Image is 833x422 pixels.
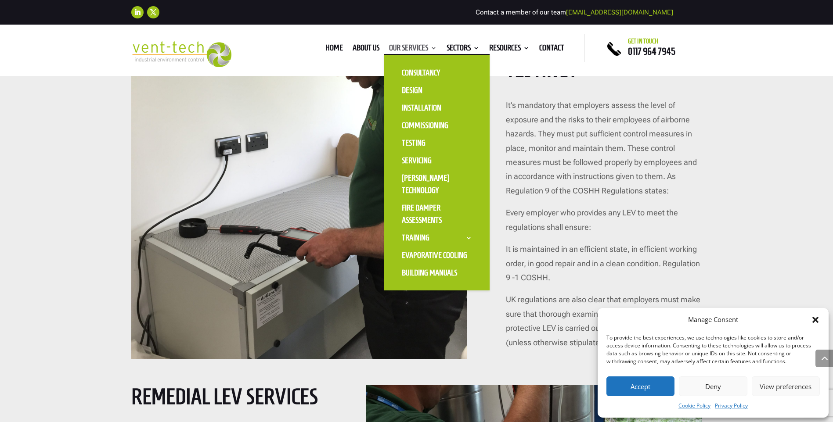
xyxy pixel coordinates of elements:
[506,206,702,242] p: Every employer who provides any LEV to meet the regulations shall ensure:
[566,8,673,16] a: [EMAIL_ADDRESS][DOMAIN_NAME]
[393,117,481,134] a: Commissioning
[131,6,144,18] a: Follow on LinkedIn
[131,41,232,67] img: 2023-09-27T08_35_16.549ZVENT-TECH---Clear-background
[393,152,481,169] a: Servicing
[606,376,674,396] button: Accept
[353,45,379,54] a: About us
[393,247,481,264] a: Evaporative Cooling
[393,64,481,82] a: Consultancy
[393,99,481,117] a: Installation
[688,315,738,325] div: Manage Consent
[147,6,159,18] a: Follow on X
[393,199,481,229] a: Fire Damper Assessments
[389,45,437,54] a: Our Services
[715,401,748,411] a: Privacy Policy
[476,8,673,16] span: Contact a member of our team
[679,376,747,396] button: Deny
[506,242,702,293] p: It is maintained in an efficient state, in efficient working order, in good repair and in a clean...
[628,46,675,57] a: 0117 964 7945
[628,38,658,45] span: Get in touch
[393,264,481,282] a: Building Manuals
[489,45,530,54] a: Resources
[393,169,481,199] a: [PERSON_NAME] Technology
[606,334,819,365] div: To provide the best experiences, we use technologies like cookies to store and/or access device i...
[539,45,564,54] a: Contact
[393,82,481,99] a: Design
[506,98,702,206] p: It’s mandatory that employers assess the level of exposure and the risks to their employees of ai...
[131,385,350,413] h2: Remedial LEV Services
[811,315,820,324] div: Close dialog
[506,293,702,358] p: UK regulations are also clear that employers must make sure that thorough examination and testing...
[393,229,481,247] a: Training
[752,376,820,396] button: View preferences
[678,401,710,411] a: Cookie Policy
[325,45,343,54] a: Home
[393,134,481,152] a: Testing
[447,45,480,54] a: Sectors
